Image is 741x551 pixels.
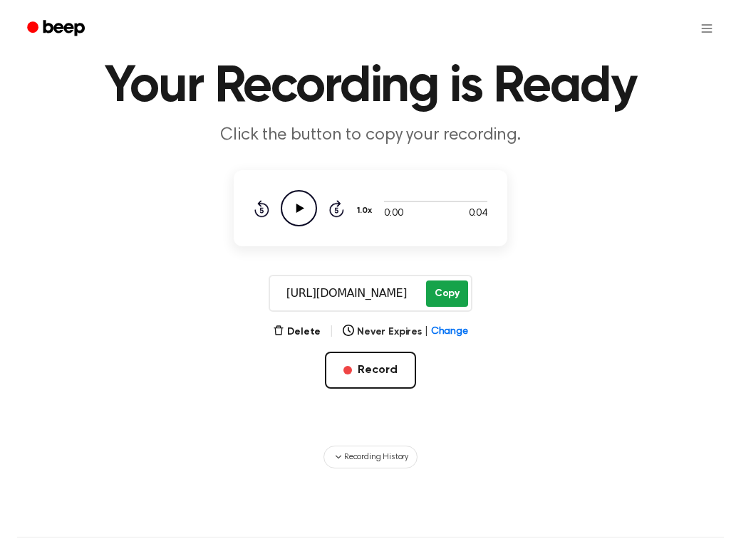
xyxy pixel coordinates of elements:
span: | [329,323,334,340]
span: Recording History [344,451,408,463]
h1: Your Recording is Ready [17,61,724,112]
button: Never Expires|Change [343,325,468,340]
span: | [425,325,428,340]
button: Recording History [323,446,418,468]
button: Delete [273,325,321,340]
button: Open menu [690,11,724,46]
span: 0:00 [384,206,403,221]
button: Record [325,352,415,389]
button: 1.0x [356,199,377,223]
span: Change [431,325,468,340]
span: 0:04 [469,206,487,221]
p: Click the button to copy your recording. [97,124,644,147]
a: Beep [17,15,98,43]
button: Copy [426,280,468,307]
